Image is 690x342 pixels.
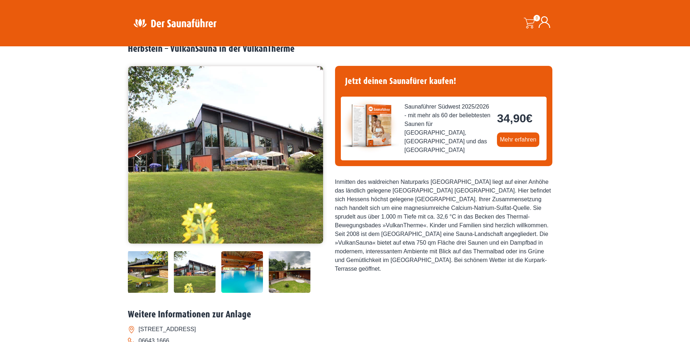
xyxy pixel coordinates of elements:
bdi: 34,90 [497,112,532,125]
li: [STREET_ADDRESS] [128,324,563,335]
div: Inmitten des waldreichen Naturparks [GEOGRAPHIC_DATA] liegt auf einer Anhöhe das ländlich gelegen... [335,178,552,273]
button: Next [308,148,326,166]
a: Mehr erfahren [497,132,539,147]
h4: Jetzt deinen Saunafürer kaufen! [341,72,547,91]
span: € [526,112,532,125]
button: Previous [135,148,153,166]
h2: Herbstein – VulkanSauna in der VulkanTherme [128,43,563,55]
span: 0 [534,15,540,21]
span: Saunaführer Südwest 2025/2026 - mit mehr als 60 der beliebtesten Saunen für [GEOGRAPHIC_DATA], [G... [405,102,492,155]
h2: Weitere Informationen zur Anlage [128,309,563,320]
img: der-saunafuehrer-2025-suedwest.jpg [341,97,399,155]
